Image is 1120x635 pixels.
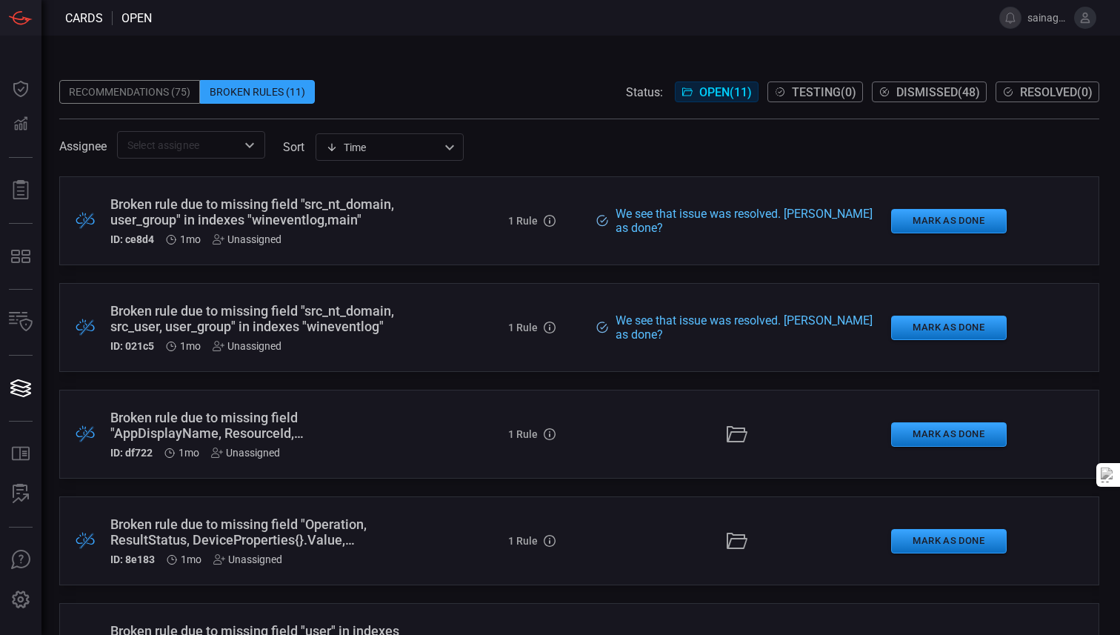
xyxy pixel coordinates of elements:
[3,582,39,618] button: Preferences
[508,215,538,227] h5: 1 Rule
[110,410,407,441] div: Broken rule due to missing field "AppDisplayName, ResourceId, UserPrincipalName" in indexes "azur...
[891,422,1007,447] button: Mark as Done
[110,233,154,245] h5: ID: ce8d4
[508,428,538,440] h5: 1 Rule
[3,542,39,578] button: Ask Us A Question
[3,476,39,512] button: ALERT ANALYSIS
[110,303,407,334] div: Broken rule due to missing field "src_nt_domain, src_user, user_group" in indexes "wineventlog"
[3,71,39,107] button: Dashboard
[213,233,281,245] div: Unassigned
[872,82,987,102] button: Dismissed(48)
[179,447,199,459] span: Aug 11, 2025 1:40 PM
[675,82,759,102] button: Open(11)
[891,529,1007,553] button: Mark as Done
[610,313,879,342] div: We see that issue was resolved. [PERSON_NAME] as done?
[213,553,282,565] div: Unassigned
[3,173,39,208] button: Reports
[767,82,863,102] button: Testing(0)
[3,239,39,274] button: MITRE - Detection Posture
[239,135,260,156] button: Open
[508,535,538,547] h5: 1 Rule
[110,447,153,459] h5: ID: df722
[121,136,236,154] input: Select assignee
[891,209,1007,233] button: Mark as Done
[213,340,281,352] div: Unassigned
[3,370,39,406] button: Cards
[180,233,201,245] span: Aug 11, 2025 4:12 PM
[3,436,39,472] button: Rule Catalog
[181,553,201,565] span: Aug 11, 2025 1:33 PM
[1020,85,1093,99] span: Resolved ( 0 )
[626,85,663,99] span: Status:
[121,11,152,25] span: open
[283,140,304,154] label: sort
[699,85,752,99] span: Open ( 11 )
[110,196,407,227] div: Broken rule due to missing field "src_nt_domain, user_group" in indexes "wineventlog,main"
[59,139,107,153] span: Assignee
[508,322,538,333] h5: 1 Rule
[110,516,407,548] div: Broken rule due to missing field "Operation, ResultStatus, DeviceProperties{}.Value, RequestType"...
[3,305,39,340] button: Inventory
[891,316,1007,340] button: Mark as Done
[65,11,103,25] span: Cards
[1027,12,1068,24] span: sainaga.b
[996,82,1099,102] button: Resolved(0)
[110,553,155,565] h5: ID: 8e183
[180,340,201,352] span: Aug 11, 2025 2:02 PM
[59,80,200,104] div: Recommendations (75)
[211,447,280,459] div: Unassigned
[200,80,315,104] div: Broken Rules (11)
[326,140,440,155] div: Time
[896,85,980,99] span: Dismissed ( 48 )
[110,340,154,352] h5: ID: 021c5
[3,107,39,142] button: Detections
[610,207,879,235] div: We see that issue was resolved. [PERSON_NAME] as done?
[792,85,856,99] span: Testing ( 0 )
